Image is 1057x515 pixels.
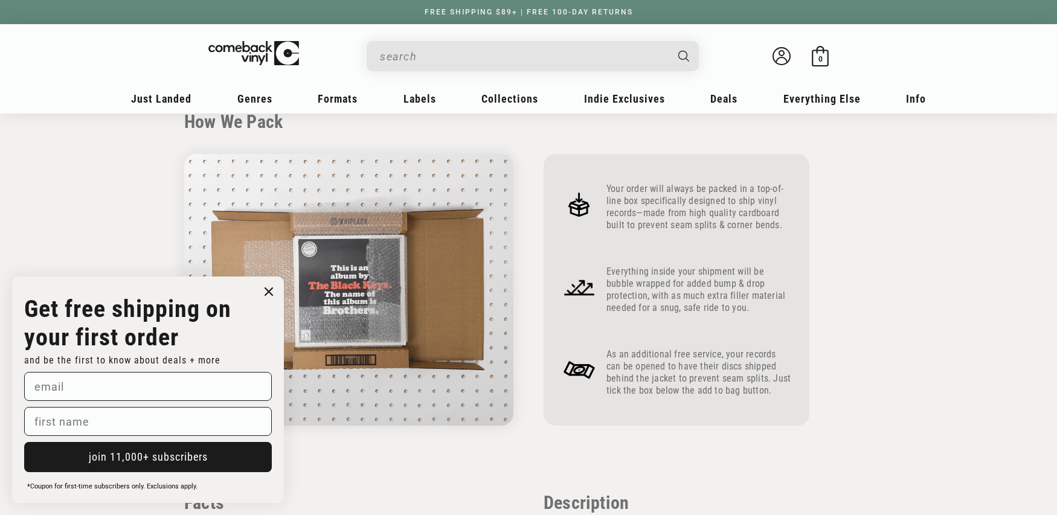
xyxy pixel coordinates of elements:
[367,41,699,71] div: Search
[606,183,791,231] p: Your order will always be packed in a top-of-line box specifically designed to ship vinyl records...
[562,353,597,388] img: Frame_4_2.png
[818,54,823,63] span: 0
[184,111,873,133] h2: How We Pack
[413,8,645,16] a: FREE SHIPPING $89+ | FREE 100-DAY RETURNS
[318,92,358,105] span: Formats
[562,270,597,305] img: Frame_4_1.png
[544,492,809,513] p: Description
[380,44,666,69] input: When autocomplete results are available use up and down arrows to review and enter to select
[24,407,272,436] input: first name
[668,41,701,71] button: Search
[606,266,791,314] p: Everything inside your shipment will be bubble wrapped for added bump & drop protection, with as ...
[606,348,791,397] p: As an additional free service, your records can be opened to have their discs shipped behind the ...
[24,354,220,366] span: and be the first to know about deals + more
[24,442,272,472] button: join 11,000+ subscribers
[27,482,198,490] span: *Coupon for first-time subscribers only. Exclusions apply.
[24,372,272,401] input: email
[906,92,926,105] span: Info
[584,92,665,105] span: Indie Exclusives
[481,92,538,105] span: Collections
[24,295,231,351] strong: Get free shipping on your first order
[184,154,513,426] img: HowWePack-Updated.gif
[562,187,597,222] img: Frame_4.png
[237,92,272,105] span: Genres
[131,92,191,105] span: Just Landed
[710,92,737,105] span: Deals
[260,283,278,301] button: Close dialog
[783,92,861,105] span: Everything Else
[184,492,513,513] p: Facts
[403,92,436,105] span: Labels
